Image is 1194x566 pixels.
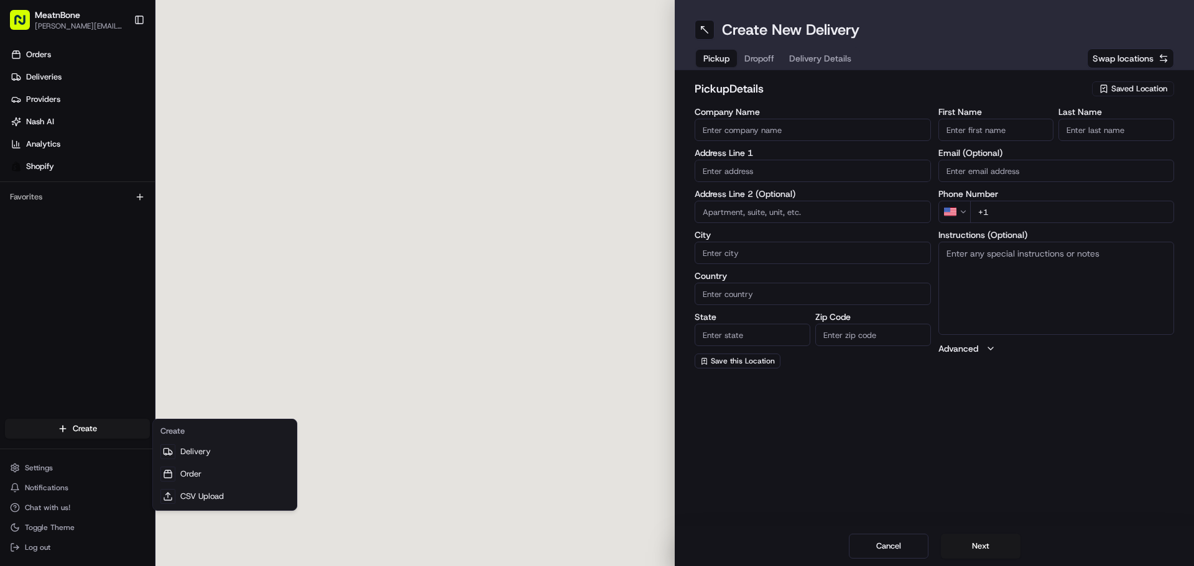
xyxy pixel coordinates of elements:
[5,187,150,207] div: Favorites
[695,148,931,157] label: Address Line 1
[938,148,1175,157] label: Email (Optional)
[26,116,54,127] span: Nash AI
[118,278,200,290] span: API Documentation
[25,227,35,237] img: 1736555255976-a54dd68f-1ca7-489b-9aae-adbdc363a1c4
[100,273,205,295] a: 💻API Documentation
[703,52,729,65] span: Pickup
[93,226,98,236] span: •
[695,242,931,264] input: Enter city
[938,342,978,355] label: Advanced
[26,161,54,172] span: Shopify
[938,231,1175,239] label: Instructions (Optional)
[193,159,226,174] button: See all
[695,160,931,182] input: Enter address
[695,119,931,141] input: Enter company name
[941,534,1020,559] button: Next
[815,324,931,346] input: Enter zip code
[12,181,32,201] img: Alwin
[25,483,68,493] span: Notifications
[25,523,75,532] span: Toggle Theme
[25,193,35,203] img: 1736555255976-a54dd68f-1ca7-489b-9aae-adbdc363a1c4
[12,119,35,141] img: 1736555255976-a54dd68f-1ca7-489b-9aae-adbdc363a1c4
[815,313,931,321] label: Zip Code
[695,313,810,321] label: State
[1111,83,1167,94] span: Saved Location
[25,463,53,473] span: Settings
[105,279,115,289] div: 💻
[100,226,126,236] span: [DATE]
[26,139,60,150] span: Analytics
[12,279,22,289] div: 📗
[695,324,810,346] input: Enter state
[110,193,136,203] span: [DATE]
[695,231,931,239] label: City
[26,71,62,83] span: Deliveries
[88,308,150,317] a: Powered byPylon
[7,273,100,295] a: 📗Knowledge Base
[25,542,50,552] span: Log out
[56,131,171,141] div: We're available if you need us!
[789,52,851,65] span: Delivery Details
[744,52,774,65] span: Dropoff
[12,162,80,171] div: Past conversations
[26,49,51,60] span: Orders
[211,122,226,137] button: Start new chat
[1058,119,1174,141] input: Enter last name
[1093,52,1154,65] span: Swap locations
[103,193,108,203] span: •
[849,534,928,559] button: Cancel
[73,423,97,434] span: Create
[12,214,32,234] img: Regen Pajulas
[938,119,1054,141] input: Enter first name
[695,189,931,198] label: Address Line 2 (Optional)
[35,21,124,31] span: [PERSON_NAME][EMAIL_ADDRESS][DOMAIN_NAME]
[124,308,150,317] span: Pylon
[11,162,21,171] img: Shopify logo
[155,440,294,463] a: Delivery
[56,119,204,131] div: Start new chat
[722,20,859,40] h1: Create New Delivery
[39,226,91,236] span: Regen Pajulas
[12,50,226,70] p: Welcome 👋
[155,463,294,485] a: Order
[35,9,80,21] span: MeatnBone
[970,201,1175,223] input: Enter phone number
[26,94,60,105] span: Providers
[155,485,294,508] a: CSV Upload
[938,107,1054,116] label: First Name
[695,283,931,305] input: Enter country
[938,160,1175,182] input: Enter email address
[695,272,931,280] label: Country
[938,189,1175,198] label: Phone Number
[39,193,101,203] span: [PERSON_NAME]
[26,119,49,141] img: 1724597045416-56b7ee45-8013-43a0-a6f9-03cb97ddad50
[25,503,70,513] span: Chat with us!
[711,356,775,366] span: Save this Location
[32,80,205,93] input: Clear
[155,422,294,440] div: Create
[25,278,95,290] span: Knowledge Base
[695,80,1085,98] h2: pickup Details
[695,201,931,223] input: Apartment, suite, unit, etc.
[1058,107,1174,116] label: Last Name
[695,107,931,116] label: Company Name
[12,12,37,37] img: Nash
